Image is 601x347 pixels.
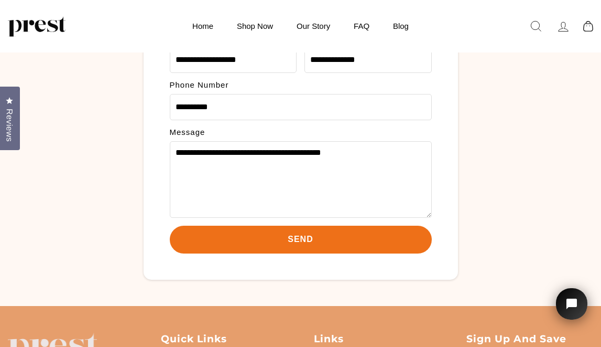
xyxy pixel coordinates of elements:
[226,16,283,36] a: Shop Now
[170,81,432,89] label: Phone number
[8,16,65,37] img: PREST ORGANICS
[161,332,288,346] p: Quick Links
[3,109,16,142] span: Reviews
[182,16,224,36] a: Home
[314,332,441,346] p: Links
[286,16,341,36] a: Our Story
[170,226,432,254] button: Send
[182,16,419,36] ul: Primary
[383,16,419,36] a: Blog
[170,128,432,136] label: Message
[343,16,380,36] a: FAQ
[542,274,601,347] iframe: Tidio Chat
[466,332,593,346] p: Sign up and save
